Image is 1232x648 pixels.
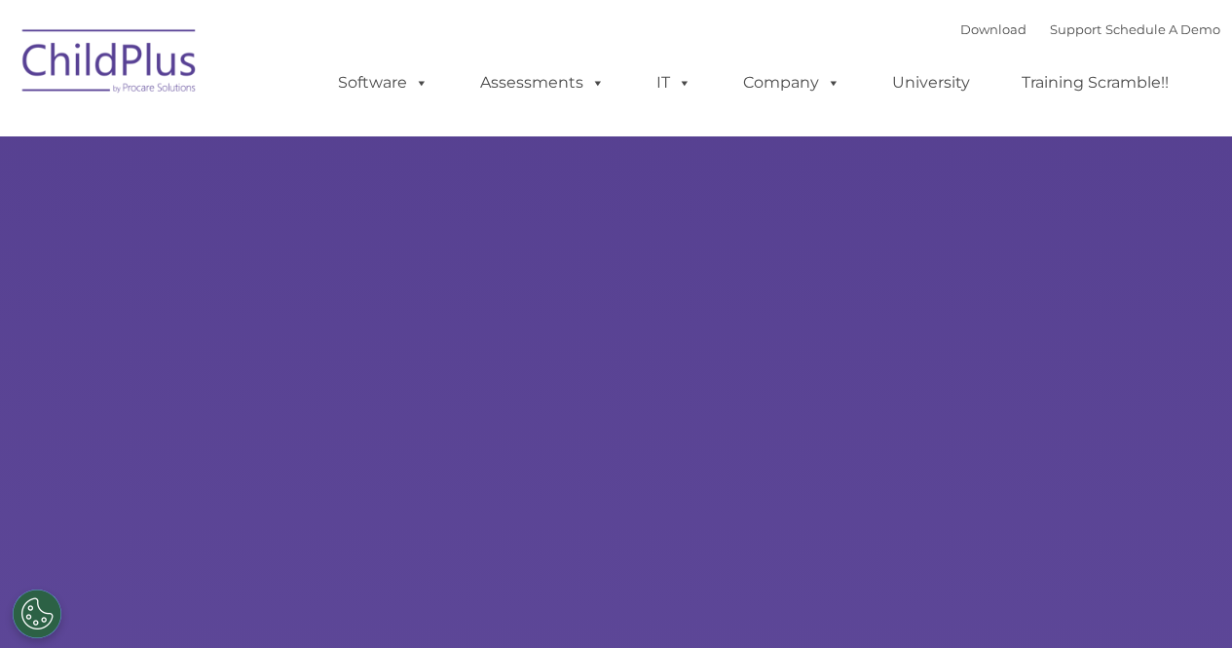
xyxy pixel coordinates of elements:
a: IT [637,63,711,102]
a: Company [724,63,860,102]
font: | [960,21,1220,37]
button: Cookies Settings [13,590,61,638]
a: Download [960,21,1027,37]
a: University [873,63,989,102]
a: Training Scramble!! [1002,63,1188,102]
a: Assessments [461,63,624,102]
img: ChildPlus by Procare Solutions [13,16,207,113]
a: Schedule A Demo [1105,21,1220,37]
a: Support [1050,21,1101,37]
a: Software [318,63,448,102]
